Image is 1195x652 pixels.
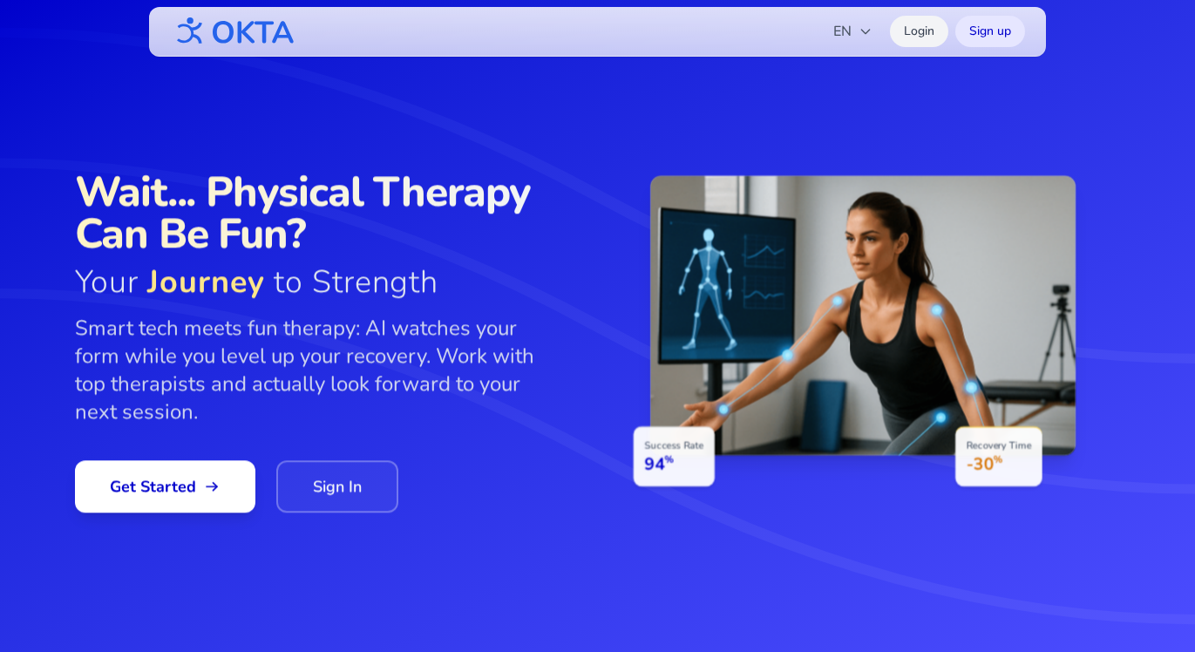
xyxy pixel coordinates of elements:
span: Get Started [110,474,221,499]
a: Sign In [276,460,398,513]
span: Journey [147,261,265,303]
button: EN [823,14,883,49]
span: % [663,452,672,465]
a: Login [890,16,948,47]
p: Smart tech meets fun therapy: AI watches your form while you level up your recovery. Work with to... [75,314,563,425]
span: Your to Strength [75,265,563,300]
span: % [993,452,1001,465]
img: OKTA logo [170,9,295,54]
p: -30 [966,452,1030,475]
span: Wait... Physical Therapy Can Be Fun? [75,171,563,255]
p: Success Rate [644,438,703,452]
a: Sign up [955,16,1025,47]
span: EN [833,21,872,42]
a: Get Started [75,460,255,513]
p: 94 [644,452,703,475]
